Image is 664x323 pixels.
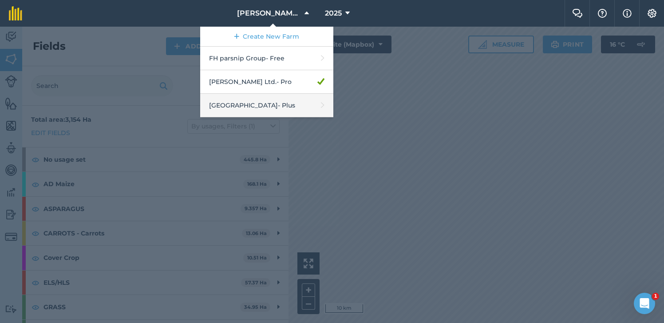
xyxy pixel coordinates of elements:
[237,8,301,19] span: [PERSON_NAME] Ltd.
[200,94,333,117] a: [GEOGRAPHIC_DATA]- Plus
[623,8,632,19] img: svg+xml;base64,PHN2ZyB4bWxucz0iaHR0cDovL3d3dy53My5vcmcvMjAwMC9zdmciIHdpZHRoPSIxNyIgaGVpZ2h0PSIxNy...
[597,9,608,18] img: A question mark icon
[634,293,655,314] iframe: Intercom live chat
[200,47,333,70] a: FH parsnip Group- Free
[325,8,342,19] span: 2025
[647,9,657,18] img: A cog icon
[9,6,22,20] img: fieldmargin Logo
[200,70,333,94] a: [PERSON_NAME] Ltd.- Pro
[200,27,333,47] a: Create New Farm
[572,9,583,18] img: Two speech bubbles overlapping with the left bubble in the forefront
[652,293,659,300] span: 1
